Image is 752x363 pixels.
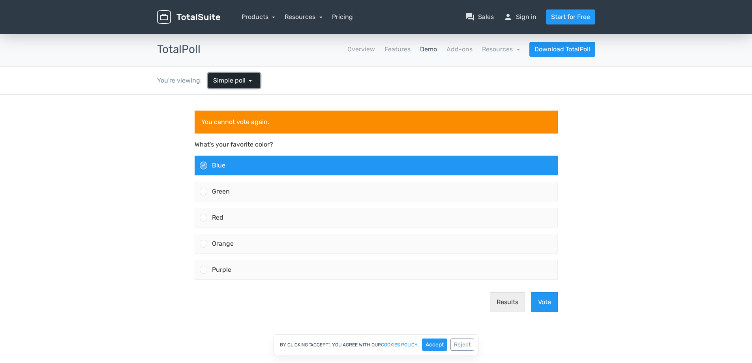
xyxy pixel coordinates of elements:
a: Start for Free [546,9,595,24]
a: Demo [420,45,437,54]
span: Red [212,119,223,126]
a: Download TotalPoll [529,42,595,57]
button: Vote [531,197,558,217]
a: Products [242,13,276,21]
button: Reject [450,339,474,351]
span: Simple poll [213,76,246,85]
a: Features [384,45,411,54]
a: Pricing [332,12,353,22]
span: arrow_drop_down [246,76,255,85]
span: Orange [212,145,234,152]
a: cookies policy [381,342,418,347]
span: Purple [212,171,231,179]
a: question_answerSales [465,12,494,22]
div: You cannot vote again. [195,16,558,39]
a: Resources [285,13,323,21]
button: Results [490,197,525,217]
button: Accept [422,339,447,351]
h3: TotalPoll [157,43,201,56]
img: TotalSuite for WordPress [157,10,220,24]
span: person [503,12,513,22]
p: What's your favorite color? [195,45,558,55]
span: Green [212,93,230,100]
span: question_answer [465,12,475,22]
a: Resources [482,45,520,53]
span: Blue [212,67,225,74]
a: Overview [347,45,375,54]
div: You're viewing: [157,76,208,85]
a: personSign in [503,12,536,22]
a: Add-ons [446,45,473,54]
a: Simple poll arrow_drop_down [208,73,260,88]
div: By clicking "Accept", you agree with our . [274,334,478,355]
